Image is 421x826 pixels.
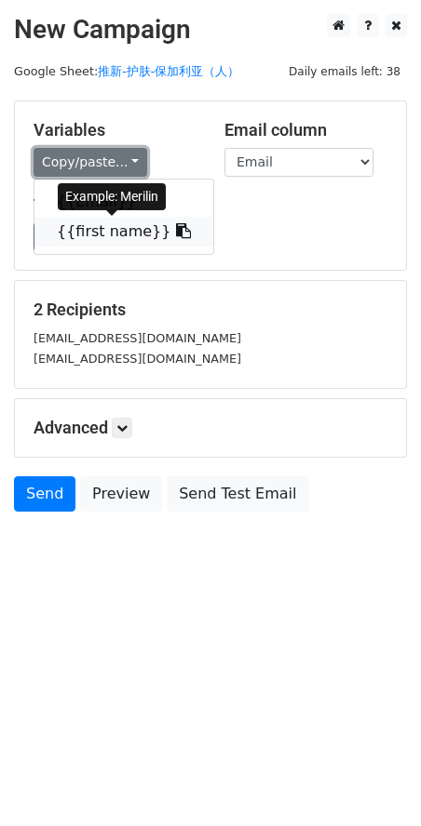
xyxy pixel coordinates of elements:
h5: Email column [224,120,387,140]
div: Example: Merilin [58,183,166,210]
a: Send [14,476,75,512]
a: Daily emails left: 38 [282,64,407,78]
a: Send Test Email [167,476,308,512]
small: Google Sheet: [14,64,239,78]
h2: New Campaign [14,14,407,46]
h5: Advanced [34,418,387,438]
small: [EMAIL_ADDRESS][DOMAIN_NAME] [34,352,241,366]
a: Preview [80,476,162,512]
div: 聊天小组件 [328,737,421,826]
a: 推新-护肤-保加利亚（人） [98,64,239,78]
a: {{first name}} [34,217,213,246]
h5: Variables [34,120,197,140]
iframe: Chat Widget [328,737,421,826]
a: {{Email}} [34,187,213,217]
span: Daily emails left: 38 [282,61,407,82]
h5: 2 Recipients [34,300,387,320]
a: Copy/paste... [34,148,147,177]
small: [EMAIL_ADDRESS][DOMAIN_NAME] [34,331,241,345]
